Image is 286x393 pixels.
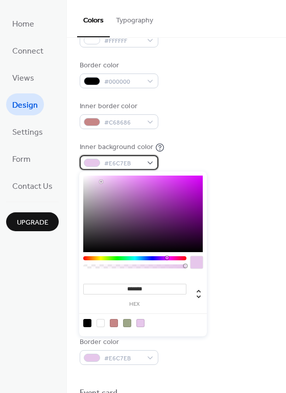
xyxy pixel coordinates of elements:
span: Form [12,152,31,167]
span: Upgrade [17,217,49,228]
span: #E6C7EB [104,353,142,364]
span: #000000 [104,77,142,87]
a: Design [6,93,44,115]
a: Connect [6,39,50,61]
div: Border color [80,337,156,348]
span: #C68686 [104,117,142,128]
span: #E6C7EB [104,158,142,169]
label: hex [83,302,186,307]
a: Contact Us [6,175,59,196]
div: Inner background color [80,142,153,153]
div: Inner border color [80,101,156,112]
span: Home [12,16,34,32]
div: rgb(198, 134, 134) [110,319,118,327]
span: Settings [12,125,43,140]
div: rgb(255, 255, 255) [97,319,105,327]
span: Connect [12,43,43,59]
a: Settings [6,120,49,142]
a: Home [6,12,40,34]
a: Form [6,148,37,169]
div: rgb(0, 0, 0) [83,319,91,327]
span: Design [12,97,38,113]
button: Upgrade [6,212,59,231]
div: rgb(157, 166, 135) [123,319,131,327]
span: Contact Us [12,179,53,194]
div: Border color [80,60,156,71]
div: rgb(230, 199, 235) [136,319,145,327]
a: Views [6,66,40,88]
span: Views [12,70,34,86]
span: #FFFFFF [104,36,142,46]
